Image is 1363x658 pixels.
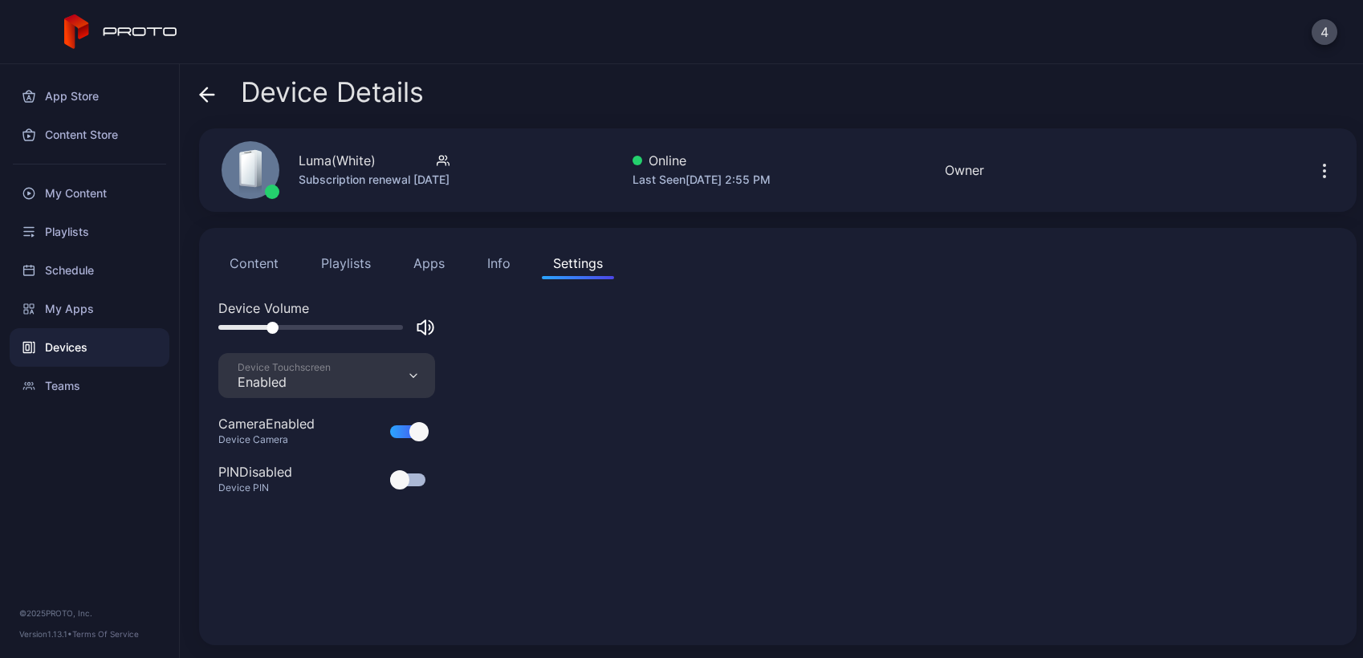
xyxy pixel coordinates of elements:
div: Subscription renewal [DATE] [299,170,450,189]
a: Schedule [10,251,169,290]
a: App Store [10,77,169,116]
span: Version 1.13.1 • [19,629,72,639]
button: Apps [402,247,456,279]
div: Device Camera [218,433,334,446]
a: Playlists [10,213,169,251]
div: Enabled [238,374,331,390]
button: 4 [1312,19,1337,45]
div: Device Touchscreen [238,361,331,374]
button: Settings [542,247,614,279]
div: Settings [553,254,603,273]
div: PIN Disabled [218,462,292,481]
div: Luma(White) [299,151,376,170]
div: Device Volume [218,299,1337,318]
div: Info [487,254,511,273]
button: Info [476,247,522,279]
a: Content Store [10,116,169,154]
div: Owner [945,160,984,180]
a: My Content [10,174,169,213]
a: Teams [10,367,169,405]
a: My Apps [10,290,169,328]
a: Devices [10,328,169,367]
a: Terms Of Service [72,629,139,639]
div: Device PIN [218,481,311,494]
div: Online [633,151,771,170]
button: Content [218,247,290,279]
button: Playlists [310,247,382,279]
button: Device TouchscreenEnabled [218,353,435,398]
div: Last Seen [DATE] 2:55 PM [633,170,771,189]
span: Device Details [241,77,424,108]
div: Camera Enabled [218,414,315,433]
div: © 2025 PROTO, Inc. [19,607,160,619]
